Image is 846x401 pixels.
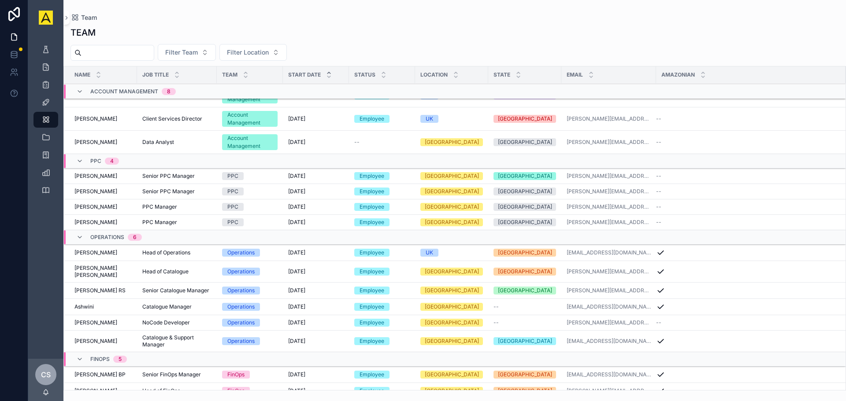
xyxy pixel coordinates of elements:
[288,287,305,294] span: [DATE]
[142,173,195,180] span: Senior PPC Manager
[142,268,189,275] span: Head of Catalogue
[288,303,305,310] span: [DATE]
[39,11,53,25] img: App logo
[90,88,158,95] span: Account Management
[90,356,110,363] span: FinOps
[119,356,122,363] div: 5
[74,71,90,78] span: Name
[70,26,96,39] h1: TEAM
[227,48,269,57] span: Filter Location
[498,268,552,276] div: [GEOGRAPHIC_DATA]
[425,387,479,395] div: [GEOGRAPHIC_DATA]
[498,203,552,211] div: [GEOGRAPHIC_DATA]
[567,338,651,345] a: [EMAIL_ADDRESS][DOMAIN_NAME]
[354,71,375,78] span: Status
[360,337,384,345] div: Employee
[656,188,661,195] span: --
[498,371,552,379] div: [GEOGRAPHIC_DATA]
[360,188,384,195] div: Employee
[227,134,272,150] div: Account Management
[142,387,180,394] span: Head of FinOps
[90,234,124,241] span: Operations
[656,319,661,326] span: --
[360,203,384,211] div: Employee
[567,173,651,180] a: [PERSON_NAME][EMAIL_ADDRESS][DOMAIN_NAME]
[493,319,499,326] span: --
[493,303,499,310] span: --
[142,303,192,310] span: Catalogue Manager
[498,188,552,195] div: [GEOGRAPHIC_DATA]
[425,303,479,311] div: [GEOGRAPHIC_DATA]
[288,188,305,195] span: [DATE]
[41,369,51,380] span: CS
[74,371,126,378] span: [PERSON_NAME] BP
[567,303,651,310] a: [EMAIL_ADDRESS][DOMAIN_NAME]
[425,138,479,146] div: [GEOGRAPHIC_DATA]
[354,139,360,146] span: --
[288,249,305,256] span: [DATE]
[661,71,695,78] span: Amazonian
[74,203,117,210] span: [PERSON_NAME]
[425,203,479,211] div: [GEOGRAPHIC_DATA]
[498,115,552,123] div: [GEOGRAPHIC_DATA]
[567,188,651,195] a: [PERSON_NAME][EMAIL_ADDRESS][DOMAIN_NAME]
[498,249,552,257] div: [GEOGRAPHIC_DATA]
[142,203,177,210] span: PPC Manager
[567,203,651,210] a: [PERSON_NAME][EMAIL_ADDRESS][DOMAIN_NAME]
[360,218,384,226] div: Employee
[110,158,114,165] div: 4
[227,287,255,294] div: Operations
[74,219,117,226] span: [PERSON_NAME]
[74,338,117,345] span: [PERSON_NAME]
[420,71,448,78] span: Location
[360,287,384,294] div: Employee
[567,287,651,294] a: [PERSON_NAME][EMAIL_ADDRESS][DOMAIN_NAME]
[227,111,272,127] div: Account Management
[167,88,171,95] div: 8
[656,115,661,122] span: --
[133,234,137,241] div: 6
[425,337,479,345] div: [GEOGRAPHIC_DATA]
[360,303,384,311] div: Employee
[288,173,305,180] span: [DATE]
[288,115,305,122] span: [DATE]
[227,188,238,195] div: PPC
[360,115,384,123] div: Employee
[567,387,651,394] a: [PERSON_NAME][EMAIL_ADDRESS][DOMAIN_NAME]
[567,139,651,146] a: [PERSON_NAME][EMAIL_ADDRESS][DOMAIN_NAME]
[498,218,552,226] div: [GEOGRAPHIC_DATA]
[426,249,433,257] div: UK
[142,371,201,378] span: Senior FinOps Manager
[165,48,198,57] span: Filter Team
[74,188,117,195] span: [PERSON_NAME]
[288,387,305,394] span: [DATE]
[74,115,117,122] span: [PERSON_NAME]
[567,268,651,275] a: [PERSON_NAME][EMAIL_ADDRESS][DOMAIN_NAME]
[360,268,384,276] div: Employee
[498,172,552,180] div: [GEOGRAPHIC_DATA]
[567,71,583,78] span: Email
[90,158,101,165] span: PPC
[142,139,174,146] span: Data Analyst
[288,319,305,326] span: [DATE]
[656,219,661,226] span: --
[425,319,479,327] div: [GEOGRAPHIC_DATA]
[142,71,169,78] span: Job Title
[288,338,305,345] span: [DATE]
[227,249,255,257] div: Operations
[227,371,245,379] div: FinOps
[360,319,384,327] div: Employee
[498,138,552,146] div: [GEOGRAPHIC_DATA]
[142,115,202,122] span: Client Services Director
[74,387,117,394] span: [PERSON_NAME]
[227,172,238,180] div: PPC
[567,249,651,256] a: [EMAIL_ADDRESS][DOMAIN_NAME]
[425,371,479,379] div: [GEOGRAPHIC_DATA]
[425,268,479,276] div: [GEOGRAPHIC_DATA]
[360,249,384,257] div: Employee
[74,287,126,294] span: [PERSON_NAME] RS
[142,319,190,326] span: NoCode Developer
[227,203,238,211] div: PPC
[70,13,97,22] a: Team
[74,249,117,256] span: [PERSON_NAME]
